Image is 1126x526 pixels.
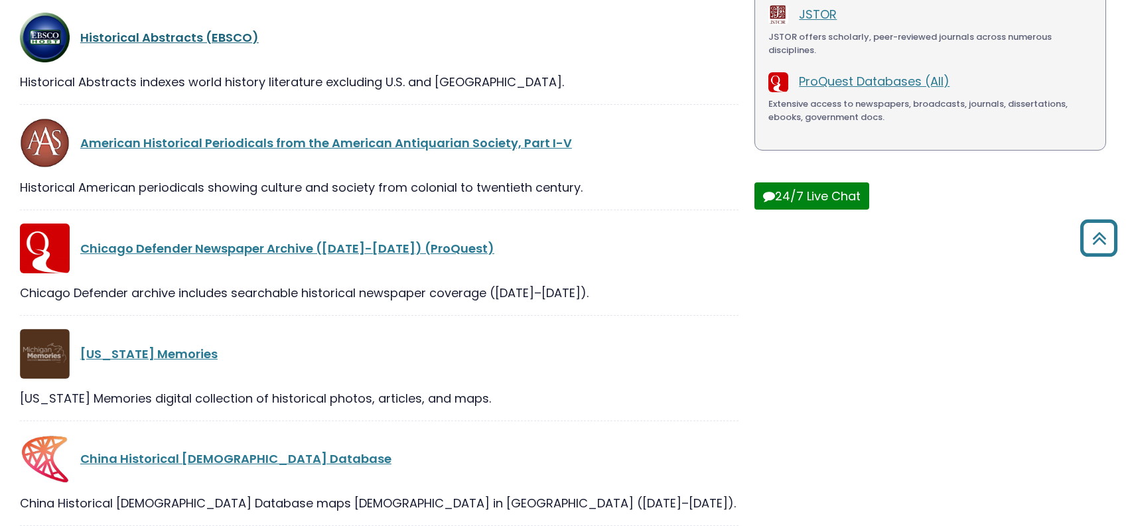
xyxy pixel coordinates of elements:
a: JSTOR [799,6,837,23]
button: 24/7 Live Chat [754,182,869,210]
a: Back to Top [1075,226,1123,250]
div: Chicago Defender archive includes searchable historical newspaper coverage ([DATE]–[DATE]). [20,284,739,302]
a: Historical Abstracts (EBSCO) [80,29,259,46]
div: Historical Abstracts indexes world history literature excluding U.S. and [GEOGRAPHIC_DATA]. [20,73,739,91]
div: Historical American periodicals showing culture and society from colonial to twentieth century. [20,178,739,196]
div: JSTOR offers scholarly, peer-reviewed journals across numerous disciplines. [768,31,1092,56]
a: [US_STATE] Memories [80,346,218,362]
div: China Historical [DEMOGRAPHIC_DATA] Database maps [DEMOGRAPHIC_DATA] in [GEOGRAPHIC_DATA] ([DATE]... [20,494,739,512]
a: American Historical Periodicals from the American Antiquarian Society, Part I-V [80,135,572,151]
div: Extensive access to newspapers, broadcasts, journals, dissertations, ebooks, government docs. [768,98,1092,123]
a: Chicago Defender Newspaper Archive ([DATE]-[DATE]) (ProQuest) [80,240,494,257]
a: China Historical [DEMOGRAPHIC_DATA] Database [80,450,391,467]
div: [US_STATE] Memories digital collection of historical photos, articles, and maps. [20,389,739,407]
a: ProQuest Databases (All) [799,73,950,90]
img: ProQuest [20,224,70,273]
